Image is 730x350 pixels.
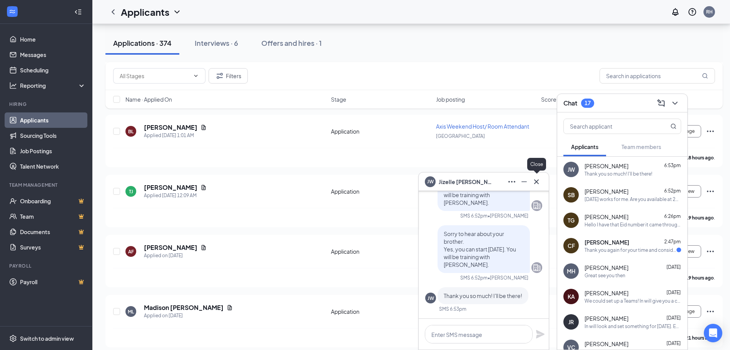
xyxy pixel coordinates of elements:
[436,95,465,103] span: Job posting
[428,295,434,301] div: JW
[532,177,541,186] svg: Cross
[585,162,628,170] span: [PERSON_NAME]
[144,312,233,320] div: Applied on [DATE]
[195,38,238,48] div: Interviews · 6
[536,330,545,339] svg: Plane
[20,62,86,78] a: Scheduling
[444,292,522,299] span: Thank you so much! I'll be there!
[121,5,169,18] h1: Applicants
[507,177,516,186] svg: Ellipses
[568,318,574,326] div: JR
[655,97,667,109] button: ComposeMessage
[9,263,84,269] div: Payroll
[532,201,541,210] svg: Company
[439,306,466,312] div: SMS 6:53pm
[200,184,207,191] svg: Document
[667,290,681,295] span: [DATE]
[571,143,598,150] span: Applicants
[585,323,681,330] div: In will look and set something for [DATE]. Email will be coming [DATE]
[144,123,197,132] h5: [PERSON_NAME]
[20,32,86,47] a: Home
[564,119,655,134] input: Search applicant
[585,298,681,304] div: We could set up a Teams! In will give you a call [DATE]
[261,38,322,48] div: Offers and hires · 1
[568,166,575,173] div: JW
[585,264,628,271] span: [PERSON_NAME]
[129,188,133,195] div: TJ
[20,159,86,174] a: Talent Network
[20,112,86,128] a: Applicants
[706,127,715,136] svg: Ellipses
[686,155,714,161] b: 18 hours ago
[9,182,84,188] div: Team Management
[585,188,628,195] span: [PERSON_NAME]
[172,7,182,17] svg: ChevronDown
[331,308,431,315] div: Application
[144,243,197,252] h5: [PERSON_NAME]
[9,82,17,89] svg: Analysis
[568,216,575,224] div: TG
[585,315,628,322] span: [PERSON_NAME]
[331,95,346,103] span: Stage
[585,171,652,177] div: Thank you so much! I'll be there!
[686,275,714,281] b: 19 hours ago
[20,143,86,159] a: Job Postings
[20,335,74,342] div: Switch to admin view
[585,247,677,253] div: Thank you again for your time and consideration. I look forward to the possibility of working wit...
[488,213,528,219] span: • [PERSON_NAME]
[209,68,248,84] button: Filter Filters
[702,73,708,79] svg: MagnifyingGlass
[128,128,134,135] div: BL
[227,305,233,311] svg: Document
[600,68,715,84] input: Search in applications
[664,188,681,194] span: 6:52pm
[20,47,86,62] a: Messages
[20,193,86,209] a: OnboardingCrown
[704,324,722,342] div: Open Intercom Messenger
[585,272,625,279] div: Great see you then
[568,293,575,300] div: KA
[664,213,681,219] span: 6:26pm
[436,133,485,139] span: [GEOGRAPHIC_DATA]
[670,99,680,108] svg: ChevronDown
[567,267,575,275] div: MH
[20,274,86,290] a: PayrollCrown
[568,191,575,199] div: SB
[688,7,697,17] svg: QuestionInfo
[9,335,17,342] svg: Settings
[520,177,529,186] svg: Minimize
[444,230,516,268] span: Sorry to hear about your brother. Yes, you can start [DATE]. You will be training with [PERSON_NA...
[518,176,530,188] button: Minimize
[8,8,16,15] svg: WorkstreamLogo
[331,248,431,255] div: Application
[144,183,197,192] h5: [PERSON_NAME]
[193,73,199,79] svg: ChevronDown
[128,248,134,255] div: AF
[563,99,577,107] h3: Chat
[20,209,86,224] a: TeamCrown
[128,308,134,315] div: ML
[706,307,715,316] svg: Ellipses
[527,158,546,171] div: Close
[686,215,714,221] b: 19 hours ago
[436,123,529,130] span: Axis Weekend Host/ Room Attendant
[113,38,172,48] div: Applications · 374
[585,213,628,221] span: [PERSON_NAME]
[706,187,715,196] svg: Ellipses
[706,8,713,15] div: RH
[20,128,86,143] a: Sourcing Tools
[568,242,575,250] div: CF
[144,192,207,199] div: Applied [DATE] 12:09 AM
[667,315,681,321] span: [DATE]
[9,101,84,107] div: Hiring
[20,224,86,239] a: DocumentsCrown
[664,239,681,244] span: 2:47pm
[215,71,224,80] svg: Filter
[541,95,556,103] span: Score
[200,124,207,131] svg: Document
[109,7,118,17] a: ChevronLeft
[585,340,628,348] span: [PERSON_NAME]
[669,97,681,109] button: ChevronDown
[439,178,493,186] span: Jizelle [PERSON_NAME]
